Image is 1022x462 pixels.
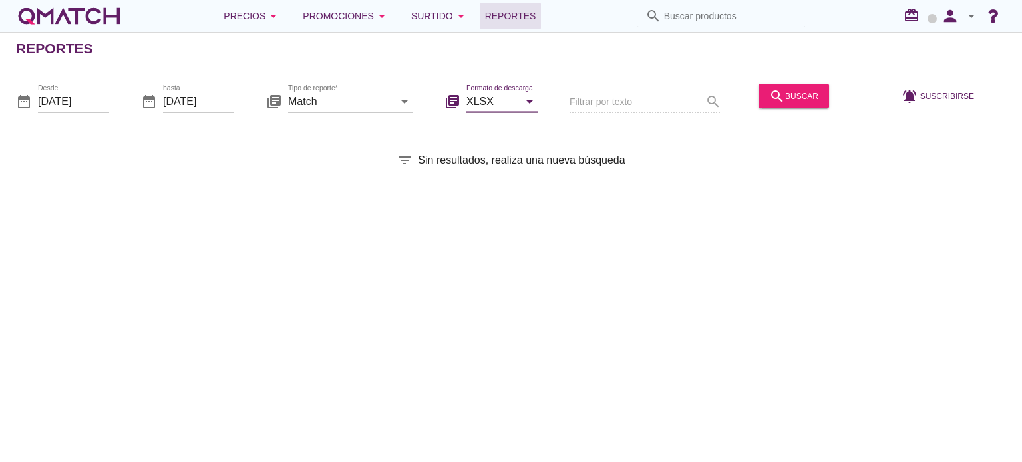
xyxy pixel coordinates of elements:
i: arrow_drop_down [397,93,413,109]
div: Promociones [303,8,390,24]
span: Suscribirse [920,90,974,102]
input: Formato de descarga [466,90,519,112]
input: hasta [163,90,234,112]
i: person [937,7,963,25]
i: arrow_drop_down [963,8,979,24]
i: library_books [266,93,282,109]
div: buscar [769,88,818,104]
span: Sin resultados, realiza una nueva búsqueda [418,152,625,168]
button: buscar [759,84,829,108]
i: arrow_drop_down [374,8,390,24]
i: search [645,8,661,24]
span: Reportes [485,8,536,24]
i: arrow_drop_down [453,8,469,24]
i: notifications_active [902,88,920,104]
h2: Reportes [16,38,93,59]
input: Buscar productos [664,5,797,27]
input: Desde [38,90,109,112]
input: Tipo de reporte* [288,90,394,112]
button: Promociones [292,3,401,29]
a: Reportes [480,3,542,29]
i: filter_list [397,152,413,168]
div: Surtido [411,8,469,24]
button: Precios [213,3,292,29]
i: search [769,88,785,104]
a: white-qmatch-logo [16,3,122,29]
button: Suscribirse [891,84,985,108]
i: redeem [904,7,925,23]
i: library_books [444,93,460,109]
i: arrow_drop_down [522,93,538,109]
i: date_range [141,93,157,109]
button: Surtido [401,3,480,29]
i: date_range [16,93,32,109]
div: Precios [224,8,281,24]
i: arrow_drop_down [265,8,281,24]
